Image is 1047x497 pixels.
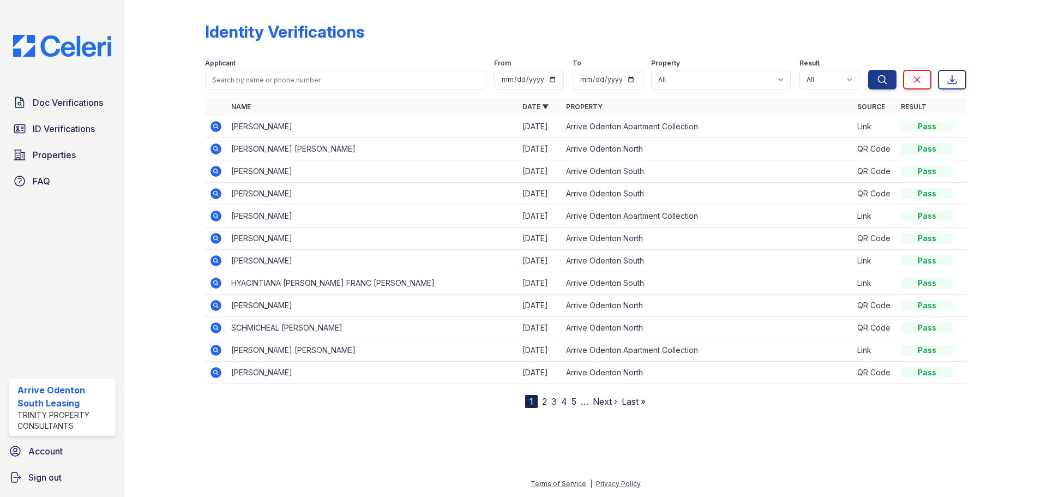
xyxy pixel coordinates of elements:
a: Account [4,440,120,462]
td: Link [853,116,896,138]
label: From [494,59,511,68]
td: Link [853,250,896,272]
td: [PERSON_NAME] [227,227,518,250]
td: [PERSON_NAME] [227,295,518,317]
td: HYACINTIANA [PERSON_NAME] FRANC [PERSON_NAME] [227,272,518,295]
td: QR Code [853,295,896,317]
td: [PERSON_NAME] [227,250,518,272]
span: Doc Verifications [33,96,103,109]
a: Next › [593,396,617,407]
div: Pass [901,300,953,311]
td: [PERSON_NAME] [227,160,518,183]
td: Arrive Odenton North [562,295,853,317]
div: Pass [901,211,953,221]
div: 1 [525,395,538,408]
span: Account [28,445,63,458]
div: Pass [901,143,953,154]
td: Arrive Odenton North [562,317,853,339]
a: Privacy Policy [596,480,641,488]
a: 5 [571,396,576,407]
label: To [573,59,581,68]
span: … [581,395,588,408]
span: Properties [33,148,76,161]
label: Applicant [205,59,236,68]
a: Doc Verifications [9,92,116,113]
td: QR Code [853,183,896,205]
td: Arrive Odenton North [562,138,853,160]
td: [DATE] [518,227,562,250]
a: ID Verifications [9,118,116,140]
a: Properties [9,144,116,166]
td: QR Code [853,362,896,384]
div: Pass [901,166,953,177]
td: [PERSON_NAME] [227,183,518,205]
div: Arrive Odenton South Leasing [17,384,111,410]
a: 3 [551,396,557,407]
td: SCHMICHEAL [PERSON_NAME] [227,317,518,339]
td: Arrive Odenton Apartment Collection [562,339,853,362]
td: Arrive Odenton South [562,183,853,205]
div: Identity Verifications [205,22,364,41]
a: Property [566,103,603,111]
a: Source [857,103,885,111]
td: QR Code [853,317,896,339]
div: Pass [901,233,953,244]
td: Link [853,205,896,227]
td: Link [853,272,896,295]
td: Arrive Odenton South [562,160,853,183]
td: Arrive Odenton Apartment Collection [562,205,853,227]
div: Pass [901,367,953,378]
span: ID Verifications [33,122,95,135]
div: Pass [901,188,953,199]
td: Arrive Odenton North [562,227,853,250]
div: | [590,480,592,488]
a: Sign out [4,466,120,488]
td: [DATE] [518,205,562,227]
td: Arrive Odenton South [562,250,853,272]
td: [DATE] [518,362,562,384]
td: Arrive Odenton North [562,362,853,384]
td: Arrive Odenton Apartment Collection [562,116,853,138]
span: Sign out [28,471,62,484]
td: QR Code [853,138,896,160]
div: Pass [901,278,953,289]
a: Name [231,103,251,111]
td: [DATE] [518,116,562,138]
a: 4 [561,396,567,407]
img: CE_Logo_Blue-a8612792a0a2168367f1c8372b55b34899dd931a85d93a1a3d3e32e68fde9ad4.png [4,35,120,57]
td: QR Code [853,227,896,250]
td: Link [853,339,896,362]
a: FAQ [9,170,116,192]
label: Result [799,59,820,68]
a: 2 [542,396,547,407]
td: [PERSON_NAME] [227,362,518,384]
td: [DATE] [518,183,562,205]
a: Last » [622,396,646,407]
a: Terms of Service [531,480,586,488]
td: [PERSON_NAME] [227,205,518,227]
div: Pass [901,345,953,356]
td: [PERSON_NAME] [PERSON_NAME] [227,138,518,160]
div: Pass [901,255,953,266]
input: Search by name or phone number [205,70,485,89]
span: FAQ [33,175,50,188]
td: [DATE] [518,272,562,295]
label: Property [651,59,680,68]
td: [DATE] [518,317,562,339]
td: [DATE] [518,250,562,272]
td: Arrive Odenton South [562,272,853,295]
div: Trinity Property Consultants [17,410,111,432]
a: Date ▼ [522,103,549,111]
td: [DATE] [518,339,562,362]
td: [PERSON_NAME] [PERSON_NAME] [227,339,518,362]
td: [DATE] [518,295,562,317]
td: [DATE] [518,160,562,183]
a: Result [901,103,926,111]
td: [PERSON_NAME] [227,116,518,138]
div: Pass [901,322,953,333]
div: Pass [901,121,953,132]
td: QR Code [853,160,896,183]
td: [DATE] [518,138,562,160]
